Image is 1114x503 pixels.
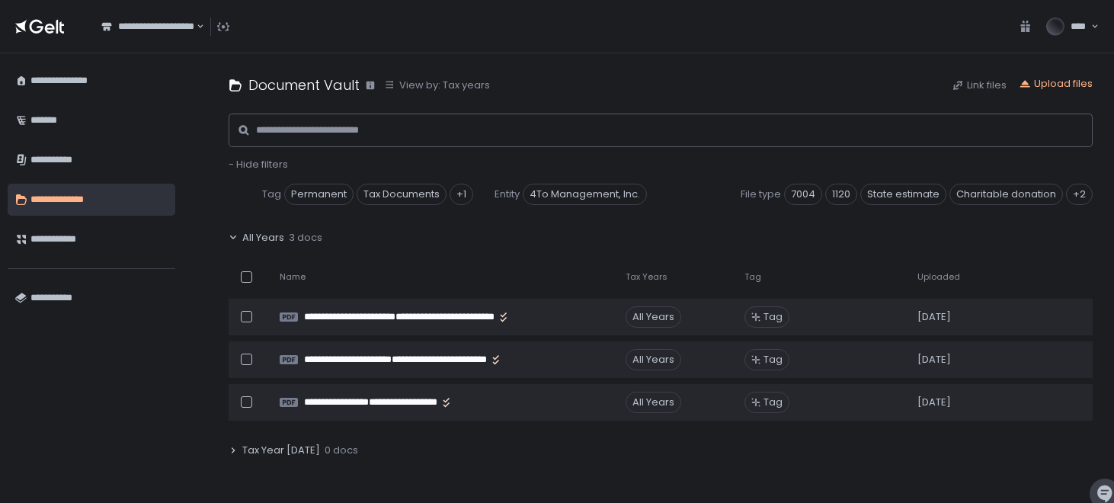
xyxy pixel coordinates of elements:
[626,349,681,370] div: All Years
[626,392,681,413] div: All Years
[280,271,306,283] span: Name
[825,184,857,205] span: 1120
[763,396,783,409] span: Tag
[917,396,951,409] span: [DATE]
[325,444,358,457] span: 0 docs
[495,187,520,201] span: Entity
[523,184,647,205] span: 4To Management, Inc.
[949,184,1063,205] span: Charitable donation
[1019,77,1093,91] button: Upload files
[917,310,951,324] span: [DATE]
[242,444,320,457] span: Tax Year [DATE]
[242,231,284,245] span: All Years
[784,184,822,205] span: 7004
[860,184,946,205] span: State estimate
[626,306,681,328] div: All Years
[194,19,195,34] input: Search for option
[741,187,781,201] span: File type
[744,271,761,283] span: Tag
[1066,184,1093,205] div: +2
[229,157,288,171] span: - Hide filters
[917,353,951,367] span: [DATE]
[248,75,360,95] h1: Document Vault
[229,158,288,171] button: - Hide filters
[763,310,783,324] span: Tag
[91,11,204,43] div: Search for option
[384,78,490,92] button: View by: Tax years
[917,271,960,283] span: Uploaded
[357,184,447,205] span: Tax Documents
[284,184,354,205] span: Permanent
[952,78,1007,92] button: Link files
[289,231,322,245] span: 3 docs
[626,271,667,283] span: Tax Years
[262,187,281,201] span: Tag
[763,353,783,367] span: Tag
[450,184,473,205] div: +1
